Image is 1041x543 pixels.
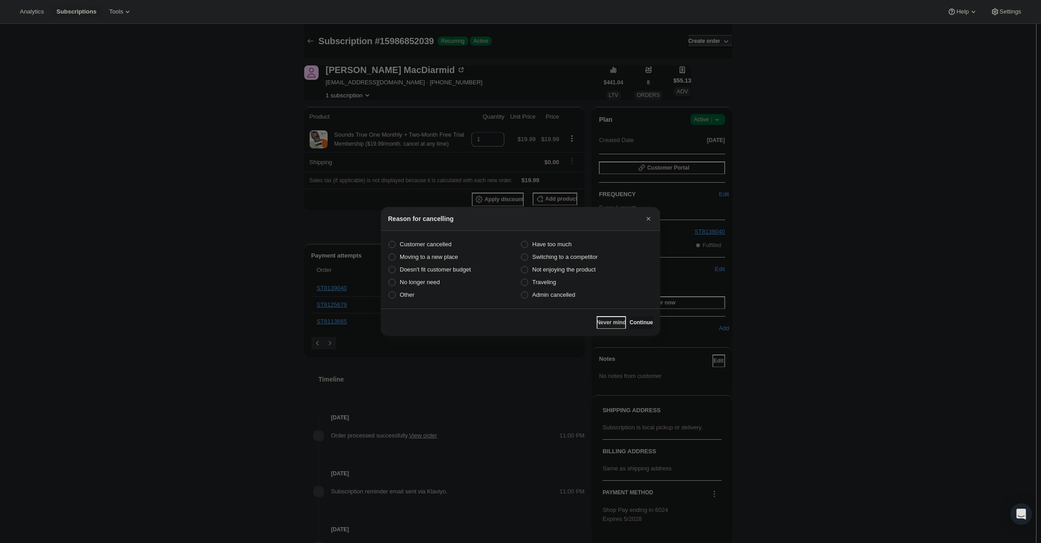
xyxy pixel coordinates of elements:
span: Never mind [597,319,626,326]
button: Subscriptions [51,5,102,18]
span: No longer need [400,279,440,285]
span: Other [400,291,415,298]
span: Switching to a competitor [532,253,598,260]
span: Doesn't fit customer budget [400,266,471,273]
button: Never mind [597,316,626,329]
h2: Reason for cancelling [388,214,453,223]
button: Settings [985,5,1027,18]
span: Settings [1000,8,1021,15]
span: Moving to a new place [400,253,458,260]
div: Open Intercom Messenger [1010,503,1032,525]
button: Tools [104,5,137,18]
button: Close [642,212,655,225]
button: Analytics [14,5,49,18]
span: Customer cancelled [400,241,452,248]
span: Subscriptions [56,8,96,15]
span: Analytics [20,8,44,15]
span: Not enjoying the product [532,266,596,273]
span: Help [956,8,968,15]
button: Help [942,5,983,18]
span: Have too much [532,241,571,248]
span: Admin cancelled [532,291,575,298]
span: Traveling [532,279,556,285]
span: Tools [109,8,123,15]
